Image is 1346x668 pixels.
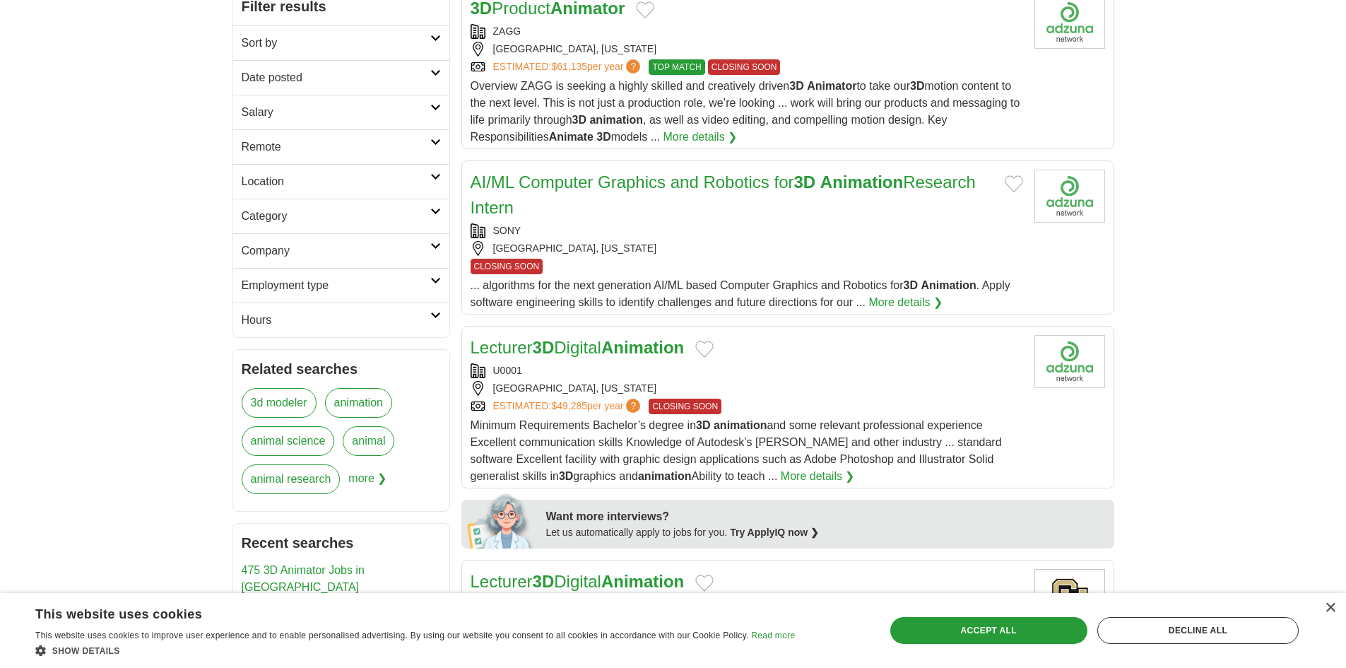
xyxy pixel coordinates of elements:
[242,104,430,121] h2: Salary
[233,95,449,129] a: Salary
[493,399,644,414] a: ESTIMATED:$49,285per year?
[789,80,803,92] strong: 3D
[695,341,714,358] button: Add to favorite jobs
[533,338,555,357] strong: 3D
[242,208,430,225] h2: Category
[242,564,365,593] a: 475 3D Animator Jobs in [GEOGRAPHIC_DATA]
[233,199,449,233] a: Category
[533,572,555,591] strong: 3D
[626,59,640,74] span: ?
[35,602,760,623] div: This website uses cookies
[708,59,781,75] span: CLOSING SOON
[35,643,795,657] div: Show details
[638,470,692,482] strong: animation
[242,312,430,329] h2: Hours
[233,25,449,60] a: Sort by
[242,464,341,494] a: animal research
[242,242,430,259] h2: Company
[242,173,430,190] h2: Location
[649,399,721,414] span: CLOSING SOON
[471,279,1010,308] span: ... algorithms for the next generation AI/ML based Computer Graphics and Robotics for . Apply sof...
[471,24,1023,39] div: ZAGG
[242,358,441,380] h2: Related searches
[242,139,430,156] h2: Remote
[52,646,120,656] span: Show details
[471,363,1023,378] div: U0001
[1097,617,1299,644] div: Decline all
[921,279,976,291] strong: Animation
[233,268,449,303] a: Employment type
[551,400,587,411] span: $49,285
[559,470,573,482] strong: 3D
[471,42,1023,57] div: [GEOGRAPHIC_DATA], [US_STATE]
[471,172,976,217] a: AI/ML Computer Graphics and Robotics for3D AnimationResearch Intern
[233,303,449,337] a: Hours
[1034,569,1105,622] img: University of Colorado logo
[793,172,815,192] strong: 3D
[471,381,1023,396] div: [GEOGRAPHIC_DATA], [US_STATE]
[467,492,536,549] img: apply-iq-scientist.png
[807,80,856,92] strong: Animator
[549,131,594,143] strong: Animate
[1034,170,1105,223] img: Sony logo
[493,225,521,236] a: SONY
[471,259,543,274] span: CLOSING SOON
[1034,335,1105,388] img: Company logo
[820,172,903,192] strong: Animation
[493,59,644,75] a: ESTIMATED:$61,135per year?
[233,233,449,268] a: Company
[546,525,1106,540] div: Let us automatically apply to jobs for you.
[1325,603,1335,614] div: Close
[781,468,855,485] a: More details ❯
[242,426,335,456] a: animal science
[343,426,394,456] a: animal
[589,114,643,126] strong: animation
[242,277,430,294] h2: Employment type
[242,532,441,553] h2: Recent searches
[714,419,767,431] strong: animation
[649,59,704,75] span: TOP MATCH
[233,60,449,95] a: Date posted
[1005,175,1023,192] button: Add to favorite jobs
[233,164,449,199] a: Location
[751,631,795,640] a: Read more, opens a new window
[596,131,610,143] strong: 3D
[471,241,1023,256] div: [GEOGRAPHIC_DATA], [US_STATE]
[551,61,587,72] span: $61,135
[471,572,685,591] a: Lecturer3DDigitalAnimation
[35,631,749,640] span: This website uses cookies to improve user experience and to enable personalised advertising. By u...
[663,129,738,146] a: More details ❯
[910,80,924,92] strong: 3D
[242,388,317,418] a: 3d modeler
[471,419,1002,482] span: Minimum Requirements Bachelor’s degree in and some relevant professional experience Excellent com...
[904,279,918,291] strong: 3D
[546,508,1106,525] div: Want more interviews?
[890,617,1087,644] div: Accept all
[730,527,819,538] a: Try ApplyIQ now ❯
[471,80,1020,143] span: Overview ZAGG is seeking a highly skilled and creatively driven to take our motion content to the...
[696,419,710,431] strong: 3D
[242,69,430,86] h2: Date posted
[695,575,714,592] button: Add to favorite jobs
[233,129,449,164] a: Remote
[601,338,684,357] strong: Animation
[348,464,386,503] span: more ❯
[868,294,943,311] a: More details ❯
[626,399,640,413] span: ?
[471,338,685,357] a: Lecturer3DDigitalAnimation
[636,1,654,18] button: Add to favorite jobs
[572,114,586,126] strong: 3D
[601,572,684,591] strong: Animation
[242,35,430,52] h2: Sort by
[325,388,392,418] a: animation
